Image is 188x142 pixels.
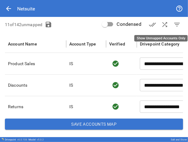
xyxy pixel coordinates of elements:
[171,18,183,31] button: Show Unmapped Accounts Only
[17,6,35,12] div: Netsuite
[159,18,171,31] button: AI Auto-Map Accounts
[17,138,27,141] span: v 6.0.106
[8,61,63,67] p: Product Sales
[69,82,73,88] p: IS
[8,82,63,88] p: Discounts
[5,119,183,130] button: Save Accounts Map
[8,104,63,110] p: Returns
[5,5,12,12] span: arrow_back
[37,138,44,141] span: v 5.0.2
[69,61,73,67] p: IS
[171,138,187,141] div: Salt and Stone
[149,21,156,28] span: done_all
[1,138,4,140] img: Drivepoint
[117,21,141,28] span: Condensed
[140,41,180,46] div: Drivepoint Category
[69,104,73,110] p: IS
[173,21,181,28] span: filter_list
[5,22,42,28] p: 11 of 142 unmapped
[146,18,159,31] button: Verify Accounts
[134,35,188,41] div: Show Unmapped Accounts Only
[8,41,37,46] div: Account Name
[69,41,96,46] div: Account Type
[29,138,44,141] div: Model
[161,21,168,28] span: shuffle
[109,41,125,46] div: Verified
[5,138,27,141] div: Drivepoint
